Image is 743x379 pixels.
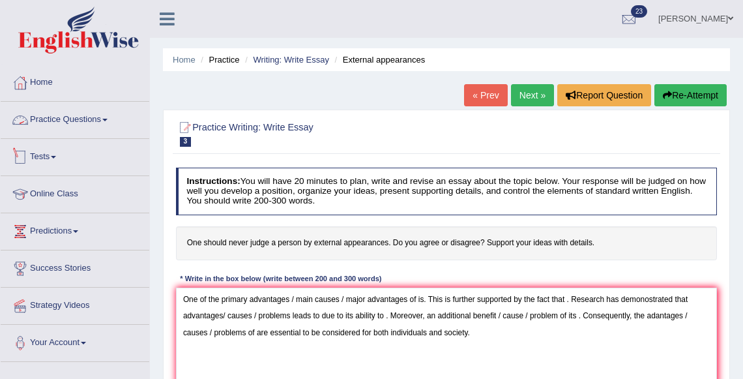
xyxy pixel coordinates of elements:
h4: One should never judge a person by external appearances. Do you agree or disagree? Support your i... [176,226,718,260]
a: Your Account [1,325,149,357]
div: * Write in the box below (write between 200 and 300 words) [176,274,386,285]
a: Writing: Write Essay [253,55,329,65]
span: 3 [180,137,192,147]
span: 23 [631,5,647,18]
a: Home [1,65,149,97]
li: External appearances [332,53,426,66]
h2: Practice Writing: Write Essay [176,119,512,147]
a: Tests [1,139,149,172]
a: Strategy Videos [1,288,149,320]
li: Practice [197,53,239,66]
button: Re-Attempt [654,84,727,106]
a: Success Stories [1,250,149,283]
a: Practice Questions [1,102,149,134]
b: Instructions: [186,176,240,186]
a: « Prev [464,84,507,106]
h4: You will have 20 minutes to plan, write and revise an essay about the topic below. Your response ... [176,168,718,215]
a: Next » [511,84,554,106]
a: Home [173,55,196,65]
button: Report Question [557,84,651,106]
a: Predictions [1,213,149,246]
a: Online Class [1,176,149,209]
